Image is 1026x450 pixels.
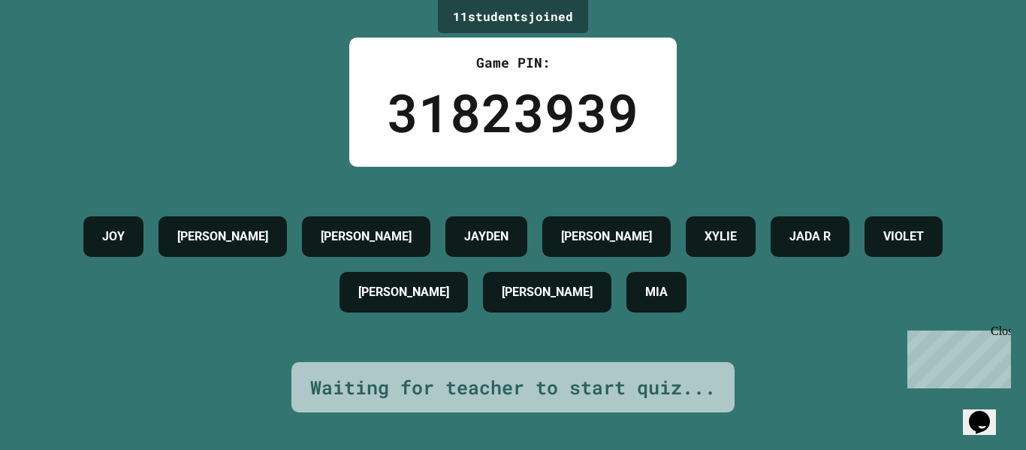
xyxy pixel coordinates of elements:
div: 31823939 [387,73,639,152]
h4: MIA [645,283,668,301]
h4: JAYDEN [464,228,508,246]
h4: [PERSON_NAME] [358,283,449,301]
h4: [PERSON_NAME] [321,228,412,246]
div: Game PIN: [387,53,639,73]
h4: JOY [102,228,125,246]
h4: XYLIE [705,228,737,246]
h4: VIOLET [883,228,924,246]
h4: [PERSON_NAME] [177,228,268,246]
div: Chat with us now!Close [6,6,104,95]
iframe: chat widget [901,325,1011,388]
h4: [PERSON_NAME] [502,283,593,301]
h4: JADA R [789,228,831,246]
iframe: chat widget [963,390,1011,435]
h4: [PERSON_NAME] [561,228,652,246]
div: Waiting for teacher to start quiz... [310,373,716,402]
